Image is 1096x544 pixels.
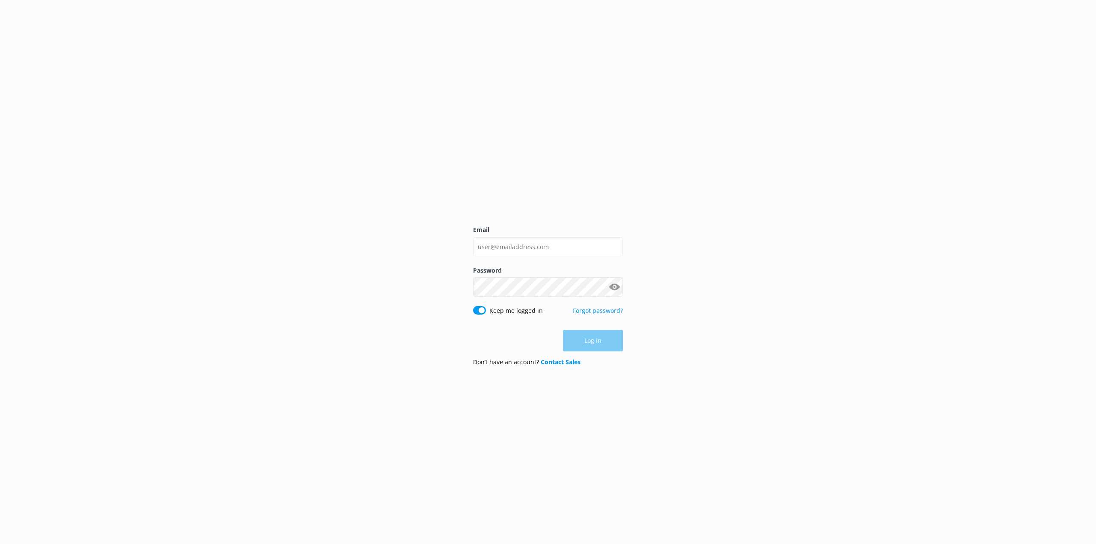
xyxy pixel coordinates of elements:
[473,357,581,367] p: Don’t have an account?
[473,266,623,275] label: Password
[489,306,543,315] label: Keep me logged in
[473,237,623,256] input: user@emailaddress.com
[473,225,623,235] label: Email
[541,358,581,366] a: Contact Sales
[573,306,623,315] a: Forgot password?
[606,279,623,296] button: Show password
